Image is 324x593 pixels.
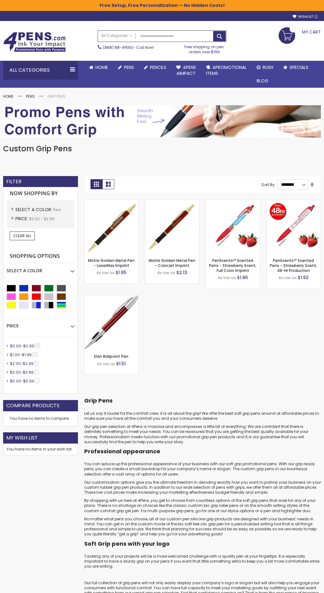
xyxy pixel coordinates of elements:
a: $3.00-$3.992 [8,370,41,375]
span: As low as [96,270,115,275]
a: PenScents™ Scented Pens - Strawberry Scent, 48-Hr Production [267,199,321,205]
span: $1.51 [116,361,126,367]
div: You have no items to compare. [3,411,78,426]
strong: Filter [6,178,22,185]
a: Matrix Golden Metal Pen - LaserMax Imprint-Red [85,199,138,205]
a: Blog [252,74,273,88]
img: Elan Ballpoint Pen-Red [85,295,138,349]
span: 21 [32,352,38,357]
a: (888) 88-4PENS [103,45,133,50]
a: $2.00-$2.995 [8,361,41,366]
span: Pens [124,64,134,70]
strong: My Wish List [6,434,38,441]
a: 4PROMOTIONALITEMS [201,61,252,80]
strong: Grid [90,179,102,189]
span: As low as [279,275,297,280]
a: $0.00-$0.9994 [8,343,42,349]
span: 94 [35,343,40,348]
img: Matrix Golden Metal Pen - ColorJet Imprint-Red [145,200,199,253]
span: Pencils [150,64,166,70]
p: Let us say it louder for the comfort crew; it is all about the grip! We offer the best soft grip ... [84,411,321,421]
span: Specials [290,64,308,70]
img: Matrix Golden Metal Pen - LaserMax Imprint-Red [85,200,138,253]
a: Pens [113,61,139,74]
a: Wishlist [293,14,318,19]
span: $0.99 [23,343,34,349]
span: Rush [263,64,273,70]
span: $2.99 [23,361,33,366]
div: You have no items in your wish list. [7,447,75,452]
span: $1.86 [237,274,248,281]
span: $5.99 [23,378,34,384]
h1: Custom Grip Pens [3,144,321,154]
span: 1 [35,378,39,383]
img: PenScents™ Scented Pens - Strawberry Scent, 48-Hr Production [267,200,321,253]
a: Elan Ballpoint Pen [94,354,128,359]
div: Free shipping on pen orders over $199 [182,42,226,55]
img: Grip Pens [3,105,321,138]
span: 4PROMOTIONAL ITEMS [206,64,247,76]
a: Matrix Golden Metal Pen - ColorJet Imprint-Red [145,199,199,205]
a: PenScents™ Scented Pens - Strawberry Scent, 48-Hr Production [270,258,317,273]
a: $5.00-$5.991 [8,378,42,384]
strong: Now Shopping by [7,187,75,200]
p: Our customization options give you the ultimate freedom in deciding exactly how you want to portr... [84,480,321,495]
a: All Categories [98,31,136,41]
span: Home [95,64,108,70]
span: $1.95 [116,269,126,276]
span: $1.00 [10,352,20,357]
div: Price [7,318,75,329]
span: 2 [34,370,39,374]
p: By shopping with us here at 4Pens, you get to choose from countless options of the soft grip pens... [84,498,321,513]
span: $1.99 [22,352,32,357]
p: No matter what pens you choose, all of our custom pen silicone grip products are designed with yo... [84,517,321,537]
a: Pencils [139,61,171,74]
a: Matrix Golden Metal Pen - LaserMax Imprint [88,258,135,268]
a: Home [84,61,113,74]
span: $5.00 [10,378,21,384]
strong: Grip Pens [47,94,65,99]
span: All Categories [101,33,132,38]
a: Home [3,94,13,99]
span: 4Pens 4impact [176,64,196,76]
span: Blog [257,78,268,84]
a: $1.00-$1.9921 [8,352,40,357]
span: Price [15,216,29,222]
a: Clear All [10,231,35,240]
strong: Compare Products [6,402,59,409]
label: Sort By [261,182,275,187]
span: - Call Now! [103,45,154,50]
span: $1.92 [298,274,309,281]
a: Matrix Golden Metal Pen - ColorJet Imprint [149,258,195,268]
span: $0.00 [10,343,21,349]
p: Tackling any of your projects will be a more welcomed challenge with a quality pen at your finger... [84,554,321,569]
a: PenScents™ Scented Pens - Strawberry Scent, Full Color Imprint [206,199,260,205]
span: $2.13 [176,269,187,276]
div: Select A Color [7,263,75,274]
span: $2.00 [10,361,21,366]
img: PenScents™ Scented Pens - Strawberry Scent, Full Color Imprint [206,200,260,253]
a: Pens [26,94,35,99]
a: Rush [252,61,278,74]
span: $3.99 [23,370,33,375]
a: Specials [278,61,313,74]
span: Red [53,207,61,212]
p: Our grip pen selection at 4Pens is massive and encompasses a little bit of everything. We are con... [84,424,321,445]
span: As low as [218,275,236,280]
img: 4Pens Custom Pens and Promotional Products [3,32,66,52]
strong: Grip Pens [84,397,113,404]
span: $2.00 - $2.99 [29,216,54,221]
strong: Professional appearance [84,447,160,455]
a: 4Pens4impact [171,61,201,80]
a: Elan Ballpoint Pen-Red [85,295,138,300]
span: 5 [34,361,39,366]
p: You can spruce up the professional appearance of your business with our soft grip promotional pen... [84,461,321,477]
span: Clear All [13,233,31,238]
span: As low as [157,270,175,275]
a: PenScents™ Scented Pens - Strawberry Scent, Full Color Imprint [209,258,256,273]
span: As low as [97,361,115,367]
strong: Shopping Options [7,250,75,263]
strong: Soft Grip pens with your logo [84,540,170,548]
span: Select A Color [15,206,53,213]
div: All Categories [3,61,78,80]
